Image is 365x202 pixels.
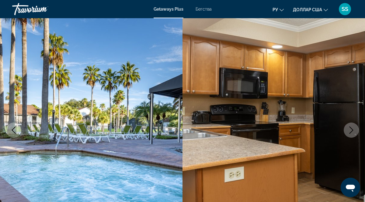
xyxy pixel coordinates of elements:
button: Next image [344,123,359,138]
iframe: Кнопка для запуска окна сообщений [341,178,360,197]
font: доллар США [293,7,322,12]
button: Изменить валюту [293,5,328,14]
button: Меню пользователя [337,3,353,15]
font: ру [273,7,278,12]
button: Изменить язык [273,5,284,14]
button: Previous image [6,123,21,138]
a: Бегства [196,7,212,12]
font: SS [342,6,348,12]
a: Травориум [12,1,73,17]
a: Getaways Plus [154,7,183,12]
